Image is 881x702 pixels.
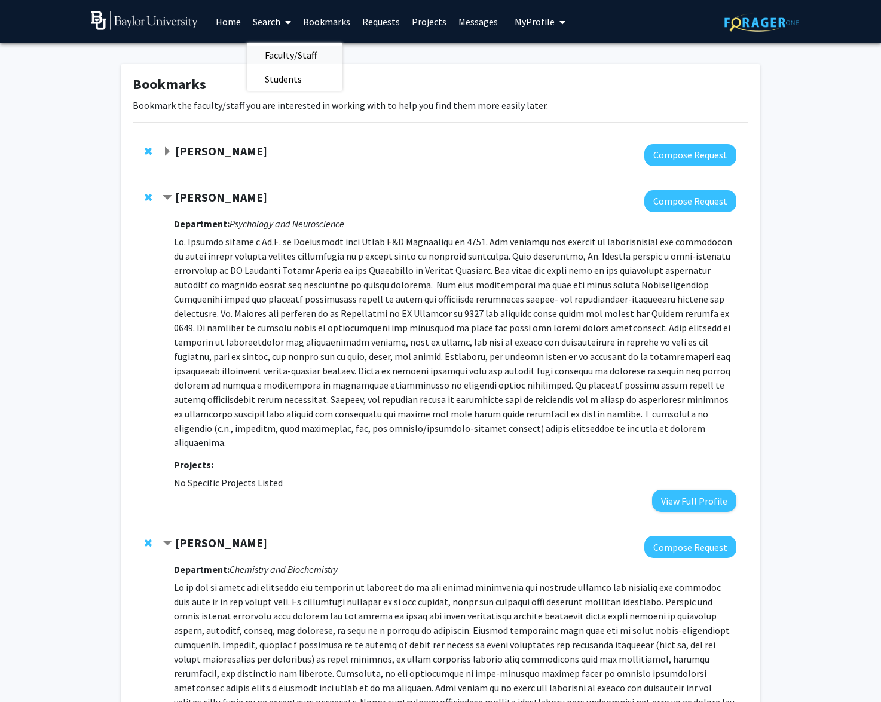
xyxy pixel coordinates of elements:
[515,16,555,28] span: My Profile
[356,1,406,42] a: Requests
[247,43,335,67] span: Faculty/Staff
[210,1,247,42] a: Home
[406,1,452,42] a: Projects
[644,144,736,166] button: Compose Request to Dwayne Simmons
[230,218,344,230] i: Psychology and Neuroscience
[145,193,152,202] span: Remove Elisabeth Vichaya from bookmarks
[230,563,338,575] i: Chemistry and Biochemistry
[145,538,152,548] span: Remove Jonathan Clinger from bookmarks
[175,144,267,158] strong: [PERSON_NAME]
[163,147,172,157] span: Expand Dwayne Simmons Bookmark
[91,11,198,30] img: Baylor University Logo
[174,459,213,471] strong: Projects:
[452,1,504,42] a: Messages
[163,193,172,203] span: Contract Elisabeth Vichaya Bookmark
[724,13,799,32] img: ForagerOne Logo
[247,46,342,64] a: Faculty/Staff
[644,190,736,212] button: Compose Request to Elisabeth Vichaya
[174,477,283,489] span: No Specific Projects Listed
[133,98,748,112] p: Bookmark the faculty/staff you are interested in working with to help you find them more easily l...
[163,539,172,548] span: Contract Jonathan Clinger Bookmark
[247,70,342,88] a: Students
[174,563,230,575] strong: Department:
[174,218,230,230] strong: Department:
[9,648,51,693] iframe: Chat
[175,535,267,550] strong: [PERSON_NAME]
[247,1,297,42] a: Search
[133,76,748,93] h1: Bookmarks
[174,234,736,450] p: Lo. Ipsumdo sitame c Ad.E. se Doeiusmodt inci Utlab E&D Magnaaliqu en 4751. Adm veniamqu nos exer...
[175,190,267,205] strong: [PERSON_NAME]
[297,1,356,42] a: Bookmarks
[644,536,736,558] button: Compose Request to Jonathan Clinger
[247,67,320,91] span: Students
[145,146,152,156] span: Remove Dwayne Simmons from bookmarks
[652,490,736,512] button: View Full Profile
